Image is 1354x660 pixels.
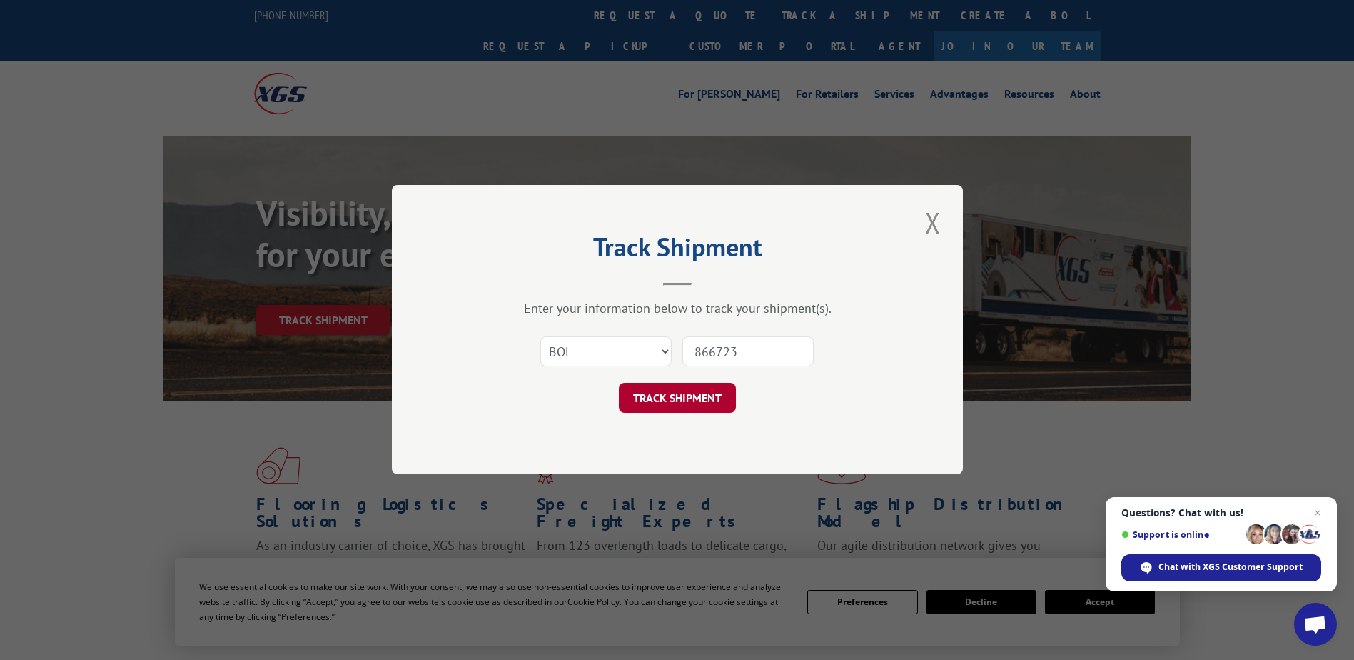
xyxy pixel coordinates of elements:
[1121,529,1241,540] span: Support is online
[619,384,736,414] button: TRACK SHIPMENT
[1294,603,1337,646] a: Open chat
[1158,561,1303,574] span: Chat with XGS Customer Support
[463,237,891,264] h2: Track Shipment
[921,203,945,242] button: Close modal
[1121,507,1321,519] span: Questions? Chat with us!
[682,337,814,367] input: Number(s)
[1121,554,1321,581] span: Chat with XGS Customer Support
[463,301,891,317] div: Enter your information below to track your shipment(s).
